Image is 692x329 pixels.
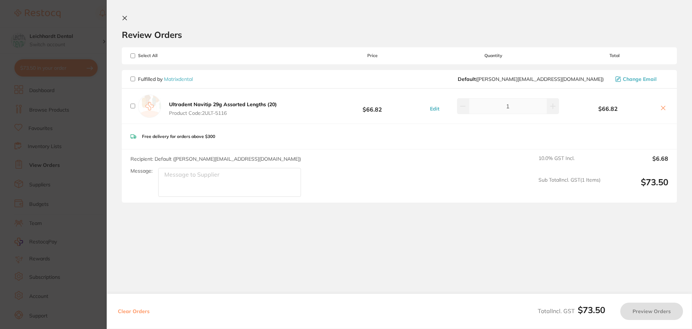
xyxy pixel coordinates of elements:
[164,76,193,82] a: Matrixdental
[561,105,655,112] b: $66.82
[319,99,426,113] b: $66.82
[116,303,152,320] button: Clear Orders
[620,303,683,320] button: Preview Orders
[458,76,476,82] b: Default
[613,76,668,82] button: Change Email
[458,76,604,82] span: peter@matrixdental.com.au
[130,156,301,162] span: Recipient: Default ( [PERSON_NAME][EMAIL_ADDRESS][DOMAIN_NAME] )
[538,155,600,171] span: 10.0 % GST Incl.
[426,53,561,58] span: Quantity
[319,53,426,58] span: Price
[169,110,277,116] span: Product Code: 2ULT-5116
[623,76,657,82] span: Change Email
[428,105,442,112] button: Edit
[169,101,277,108] b: Ultradent Navitip 29g Assorted Lengths (20)
[167,101,279,116] button: Ultradent Navitip 29g Assorted Lengths (20) Product Code:2ULT-5116
[561,53,668,58] span: Total
[130,168,152,174] label: Message:
[606,155,668,171] output: $6.68
[606,177,668,197] output: $73.50
[130,53,203,58] span: Select All
[538,307,605,315] span: Total Incl. GST
[538,177,600,197] span: Sub Total Incl. GST ( 1 Items)
[138,95,161,118] img: empty.jpg
[122,29,677,40] h2: Review Orders
[578,304,605,315] b: $73.50
[138,76,193,82] p: Fulfilled by
[142,134,215,139] p: Free delivery for orders above $300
